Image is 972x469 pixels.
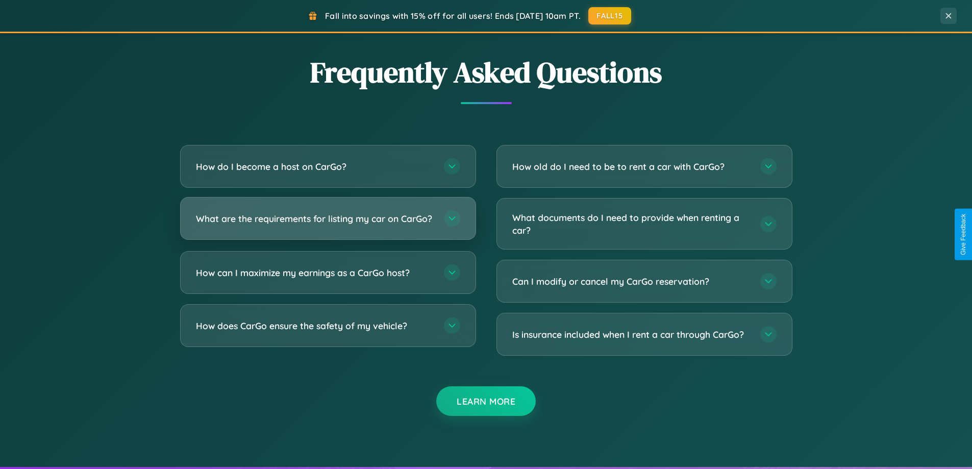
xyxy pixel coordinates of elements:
[436,386,536,416] button: Learn More
[196,212,434,225] h3: What are the requirements for listing my car on CarGo?
[196,160,434,173] h3: How do I become a host on CarGo?
[960,214,967,255] div: Give Feedback
[512,328,750,341] h3: Is insurance included when I rent a car through CarGo?
[196,319,434,332] h3: How does CarGo ensure the safety of my vehicle?
[512,211,750,236] h3: What documents do I need to provide when renting a car?
[180,53,792,92] h2: Frequently Asked Questions
[512,160,750,173] h3: How old do I need to be to rent a car with CarGo?
[588,7,631,24] button: FALL15
[512,275,750,288] h3: Can I modify or cancel my CarGo reservation?
[196,266,434,279] h3: How can I maximize my earnings as a CarGo host?
[325,11,581,21] span: Fall into savings with 15% off for all users! Ends [DATE] 10am PT.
